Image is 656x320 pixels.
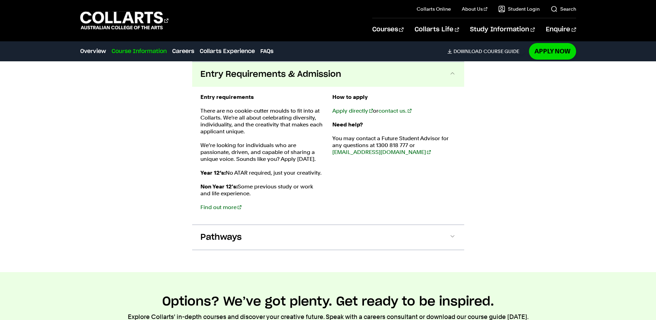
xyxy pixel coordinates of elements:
[200,69,341,80] span: Entry Requirements & Admission
[80,47,106,55] a: Overview
[172,47,194,55] a: Careers
[470,18,535,41] a: Study Information
[332,94,368,100] strong: How to apply
[200,107,324,135] p: There are no cookie-cutter moulds to fit into at Collarts. We're all about celebrating diversity,...
[332,121,363,128] strong: Need help?
[200,169,324,176] p: No ATAR required, just your creativity.
[200,169,226,176] strong: Year 12’s:
[447,48,525,54] a: DownloadCourse Guide
[332,107,373,114] a: Apply directly
[498,6,540,12] a: Student Login
[332,135,456,156] p: You may contact a Future Student Advisor for any questions at 1300 818 777 or
[200,47,255,55] a: Collarts Experience
[80,11,168,30] div: Go to homepage
[551,6,576,12] a: Search
[546,18,576,41] a: Enquire
[529,43,576,59] a: Apply Now
[417,6,451,12] a: Collarts Online
[462,6,487,12] a: About Us
[332,107,456,114] p: or
[454,48,482,54] span: Download
[192,62,464,87] button: Entry Requirements & Admission
[260,47,273,55] a: FAQs
[200,94,254,100] strong: Entry requirements
[372,18,404,41] a: Courses
[200,232,242,243] span: Pathways
[200,204,241,210] a: Find out more
[112,47,167,55] a: Course Information
[200,183,324,211] p: Some previous study or work and life experience.
[332,149,431,155] a: [EMAIL_ADDRESS][DOMAIN_NAME]
[162,294,494,309] h2: Options? We’ve got plenty. Get ready to be inspired.
[192,225,464,250] button: Pathways
[415,18,459,41] a: Collarts Life
[192,87,464,225] div: Entry Requirements & Admission
[378,107,412,114] a: contact us.
[200,142,324,163] p: We’re looking for individuals who are passionate, driven, and capable of sharing a unique voice. ...
[200,183,238,190] strong: Non Year 12's:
